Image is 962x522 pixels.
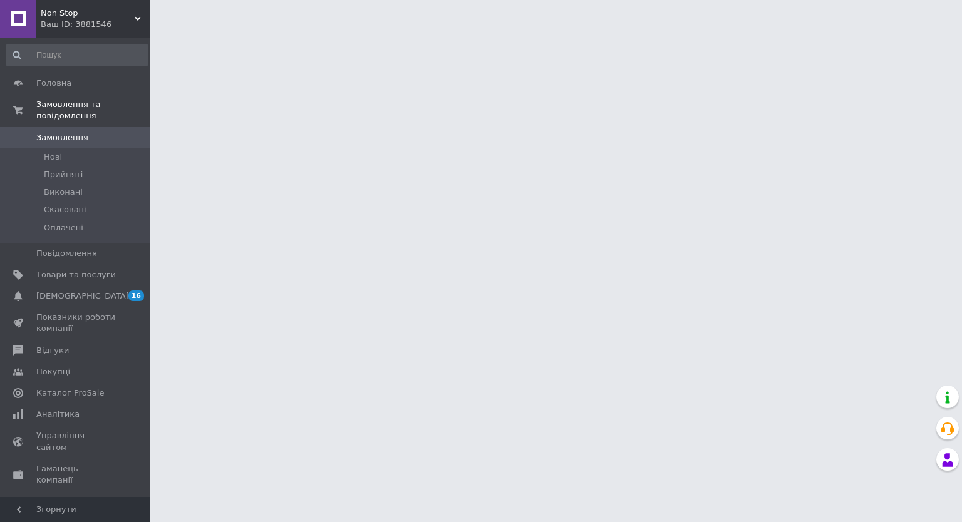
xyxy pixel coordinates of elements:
[44,151,62,163] span: Нові
[128,290,144,301] span: 16
[44,169,83,180] span: Прийняті
[36,269,116,280] span: Товари та послуги
[36,132,88,143] span: Замовлення
[36,409,80,420] span: Аналітика
[36,430,116,453] span: Управління сайтом
[36,312,116,334] span: Показники роботи компанії
[6,44,148,66] input: Пошук
[36,290,129,302] span: [DEMOGRAPHIC_DATA]
[36,248,97,259] span: Повідомлення
[36,463,116,486] span: Гаманець компанії
[44,222,83,233] span: Оплачені
[44,187,83,198] span: Виконані
[36,387,104,399] span: Каталог ProSale
[36,366,70,377] span: Покупці
[36,496,68,507] span: Маркет
[36,99,150,121] span: Замовлення та повідомлення
[41,19,150,30] div: Ваш ID: 3881546
[36,78,71,89] span: Головна
[44,204,86,215] span: Скасовані
[41,8,135,19] span: Non Stop
[36,345,69,356] span: Відгуки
